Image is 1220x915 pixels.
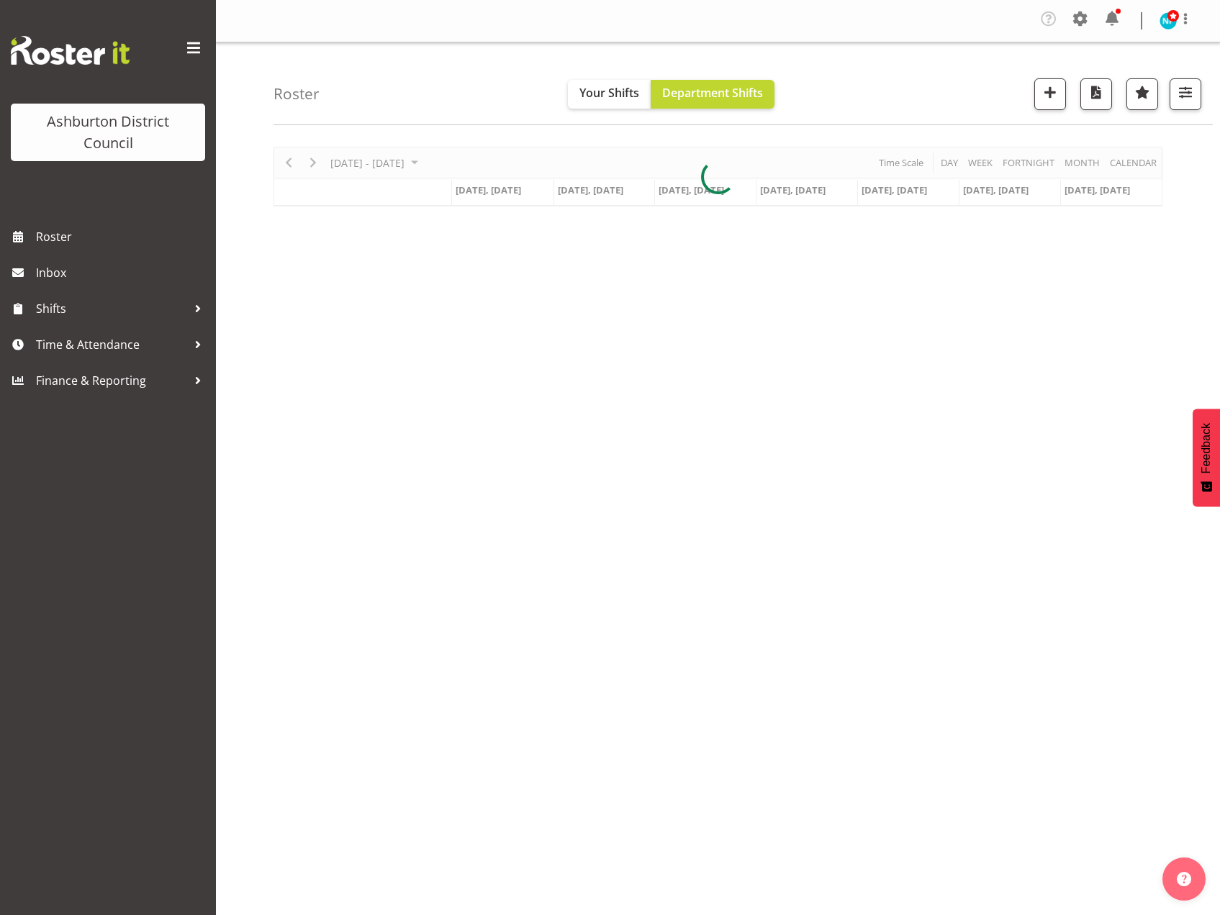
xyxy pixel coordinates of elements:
[36,334,187,355] span: Time & Attendance
[1177,872,1191,886] img: help-xxl-2.png
[1200,423,1213,473] span: Feedback
[651,80,774,109] button: Department Shifts
[25,111,191,154] div: Ashburton District Council
[36,370,187,391] span: Finance & Reporting
[579,85,639,101] span: Your Shifts
[1193,409,1220,506] button: Feedback - Show survey
[1080,78,1112,110] button: Download a PDF of the roster according to the set date range.
[1160,12,1177,29] img: nicky-farrell-tully10002.jpg
[1126,78,1158,110] button: Highlight an important date within the roster.
[36,226,209,247] span: Roster
[662,85,763,101] span: Department Shifts
[1034,78,1066,110] button: Add a new shift
[568,80,651,109] button: Your Shifts
[36,298,187,319] span: Shifts
[1170,78,1201,110] button: Filter Shifts
[274,86,320,102] h4: Roster
[11,36,130,65] img: Rosterit website logo
[36,262,209,283] span: Inbox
